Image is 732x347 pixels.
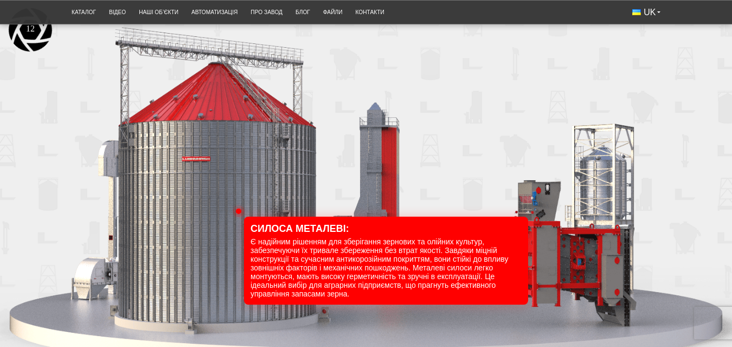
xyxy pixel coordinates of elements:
[349,3,390,21] a: Контакти
[9,24,52,34] center: 12
[244,3,289,21] a: Про завод
[289,3,317,21] a: Блог
[632,9,641,15] img: Українська
[65,3,102,21] a: Каталог
[626,3,667,22] button: UK
[317,3,349,21] a: Файли
[132,3,185,21] a: Наші об’єкти
[185,3,244,21] a: Автоматизація
[102,3,132,21] a: Відео
[644,7,656,18] span: UK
